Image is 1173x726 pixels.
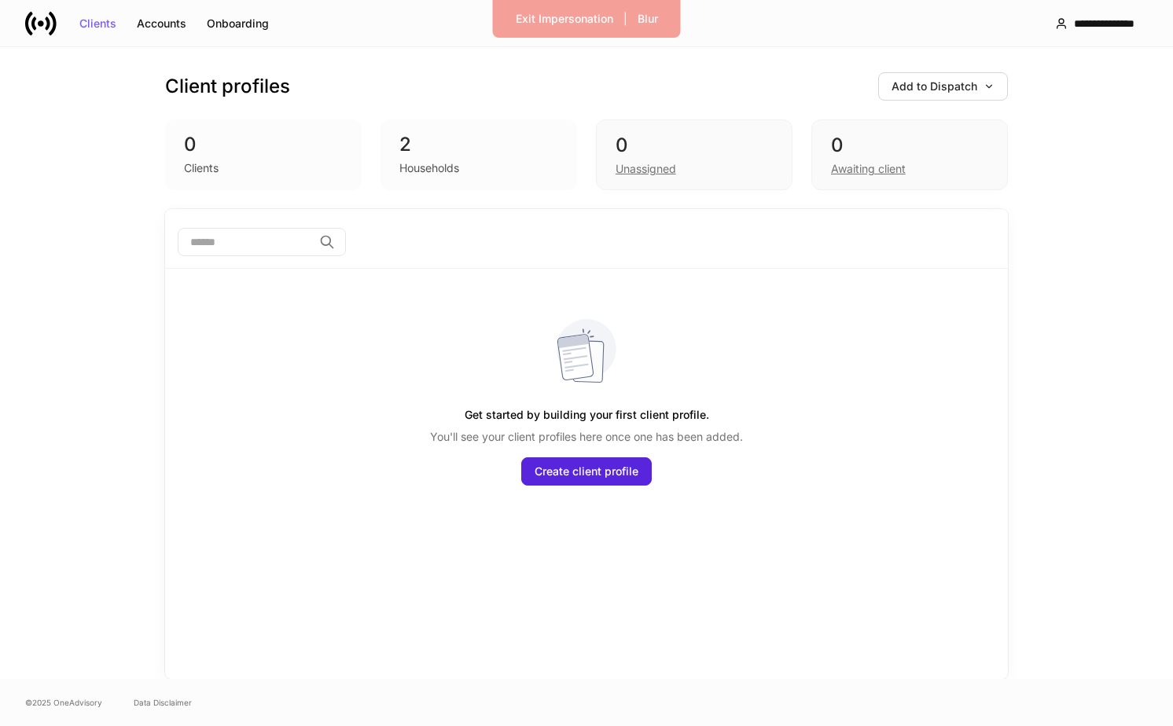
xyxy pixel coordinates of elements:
p: You'll see your client profiles here once one has been added. [430,429,743,445]
button: Exit Impersonation [506,6,623,31]
div: Exit Impersonation [516,13,613,24]
button: Onboarding [197,11,279,36]
button: Clients [69,11,127,36]
div: Households [399,160,459,176]
div: Accounts [137,18,186,29]
div: Awaiting client [831,161,906,177]
div: Unassigned [616,161,676,177]
div: Clients [79,18,116,29]
div: 0Awaiting client [811,119,1008,190]
h3: Client profiles [165,74,290,99]
div: Add to Dispatch [892,81,995,92]
h5: Get started by building your first client profile. [465,401,709,429]
button: Accounts [127,11,197,36]
div: 2 [399,132,558,157]
span: © 2025 OneAdvisory [25,696,102,709]
button: Create client profile [521,457,652,486]
div: Blur [638,13,658,24]
div: Onboarding [207,18,269,29]
a: Data Disclaimer [134,696,192,709]
button: Blur [627,6,668,31]
div: 0Unassigned [596,119,792,190]
button: Add to Dispatch [878,72,1008,101]
div: Clients [184,160,219,176]
div: 0 [184,132,343,157]
div: 0 [831,133,988,158]
div: Create client profile [535,466,638,477]
div: 0 [616,133,773,158]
